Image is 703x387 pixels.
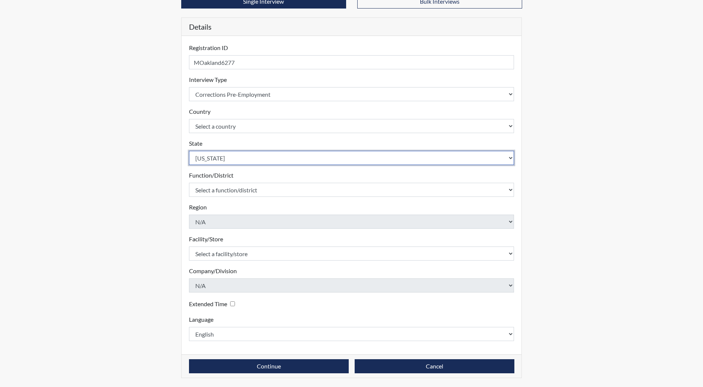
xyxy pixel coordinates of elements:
[182,18,522,36] h5: Details
[189,171,233,180] label: Function/District
[189,235,223,244] label: Facility/Store
[189,75,227,84] label: Interview Type
[189,315,213,324] label: Language
[189,43,228,52] label: Registration ID
[189,267,237,275] label: Company/Division
[355,359,514,373] button: Cancel
[189,298,238,309] div: Checking this box will provide the interviewee with an accomodation of extra time to answer each ...
[189,107,210,116] label: Country
[189,139,202,148] label: State
[189,203,207,212] label: Region
[189,55,514,69] input: Insert a Registration ID, which needs to be a unique alphanumeric value for each interviewee
[189,300,227,308] label: Extended Time
[189,359,349,373] button: Continue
